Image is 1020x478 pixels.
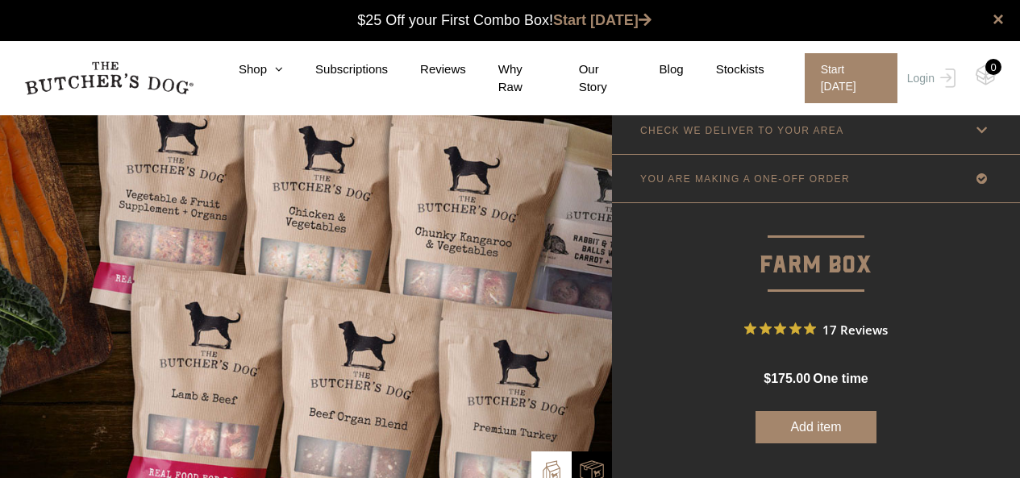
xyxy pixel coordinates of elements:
[640,125,844,136] p: CHECK WE DELIVER TO YOUR AREA
[547,60,627,97] a: Our Story
[466,60,547,97] a: Why Raw
[993,10,1004,29] a: close
[822,317,888,341] span: 17 Reviews
[553,12,652,28] a: Start [DATE]
[206,60,283,79] a: Shop
[640,173,850,185] p: YOU ARE MAKING A ONE-OFF ORDER
[756,411,876,443] button: Add item
[612,155,1020,202] a: YOU ARE MAKING A ONE-OFF ORDER
[684,60,764,79] a: Stockists
[612,106,1020,154] a: CHECK WE DELIVER TO YOUR AREA
[789,53,903,103] a: Start [DATE]
[771,372,810,385] span: 175.00
[612,203,1020,285] p: Farm Box
[283,60,388,79] a: Subscriptions
[744,317,888,341] button: Rated 4.9 out of 5 stars from 17 reviews. Jump to reviews.
[627,60,684,79] a: Blog
[813,372,868,385] span: one time
[903,53,955,103] a: Login
[764,372,771,385] span: $
[388,60,466,79] a: Reviews
[985,59,1001,75] div: 0
[805,53,897,103] span: Start [DATE]
[976,64,996,85] img: TBD_Cart-Empty.png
